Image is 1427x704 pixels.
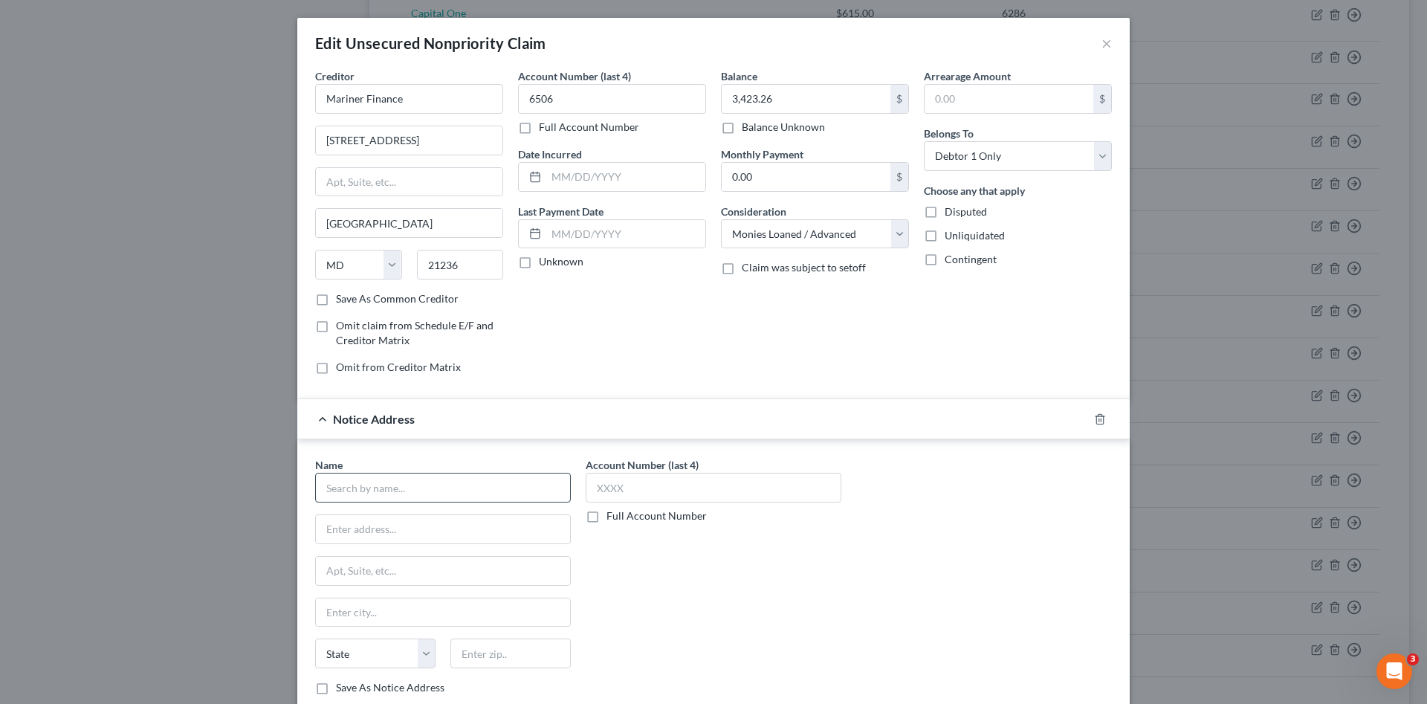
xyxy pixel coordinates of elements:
input: MM/DD/YYYY [546,220,705,248]
label: Unknown [539,254,583,269]
label: Date Incurred [518,146,582,162]
input: Enter address... [316,126,502,155]
label: Balance [721,68,757,84]
span: Notice Address [333,412,415,426]
iframe: Intercom live chat [1376,653,1412,689]
label: Arrearage Amount [924,68,1011,84]
input: Enter address... [316,515,570,543]
label: Account Number (last 4) [586,457,699,473]
label: Choose any that apply [924,183,1025,198]
input: XXXX [518,84,706,114]
span: Unliquidated [945,229,1005,242]
div: $ [890,163,908,191]
label: Save As Notice Address [336,680,444,695]
input: Search creditor by name... [315,84,503,114]
div: Edit Unsecured Nonpriority Claim [315,33,546,54]
label: Account Number (last 4) [518,68,631,84]
label: Balance Unknown [742,120,825,135]
span: Contingent [945,253,997,265]
label: Full Account Number [539,120,639,135]
div: $ [890,85,908,113]
input: MM/DD/YYYY [546,163,705,191]
input: Search by name... [315,473,571,503]
span: Belongs To [924,127,974,140]
input: Apt, Suite, etc... [316,168,502,196]
input: Enter city... [316,209,502,237]
input: 0.00 [722,163,890,191]
input: Enter zip.. [450,639,571,668]
label: Last Payment Date [518,204,604,219]
span: Claim was subject to setoff [742,261,866,274]
input: 0.00 [925,85,1093,113]
button: × [1101,34,1112,52]
label: Monthly Payment [721,146,803,162]
span: Disputed [945,205,987,218]
input: Apt, Suite, etc... [316,557,570,585]
label: Full Account Number [606,508,707,523]
span: Name [315,459,343,471]
input: Enter city... [316,598,570,627]
label: Save As Common Creditor [336,291,459,306]
input: Enter zip... [417,250,504,280]
span: Creditor [315,70,355,83]
input: XXXX [586,473,841,503]
span: 3 [1407,653,1419,665]
input: 0.00 [722,85,890,113]
span: Omit from Creditor Matrix [336,361,461,373]
span: Omit claim from Schedule E/F and Creditor Matrix [336,319,494,346]
label: Consideration [721,204,786,219]
div: $ [1093,85,1111,113]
